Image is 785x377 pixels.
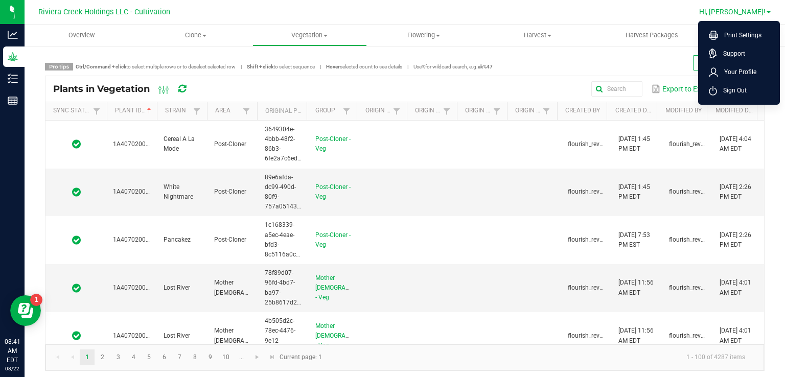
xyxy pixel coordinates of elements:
span: 1A4070200000321000033991 [113,236,199,243]
a: Flowering [367,25,481,46]
span: 78f89d07-96fd-4bd7-ba97-25b8617d281e [265,269,307,306]
span: Lost River [164,284,190,291]
a: Filter [491,105,503,117]
span: flourish_reverse_sync[2.0.7] [568,332,643,339]
button: Sync from METRC [693,55,765,70]
a: Page 4 [126,349,141,365]
span: 1c168339-a5ec-4eae-bfd3-8c5116a0ceae [265,221,306,258]
span: 1A4070200000321000039333 [113,332,199,339]
span: Go to the next page [253,353,261,361]
span: Harvest [481,31,594,40]
span: Mother [DEMOGRAPHIC_DATA] [214,279,278,296]
a: Harvest Packages [595,25,709,46]
span: Go to the last page [268,353,276,361]
button: Export to Excel [649,80,712,98]
a: Page 1 [80,349,95,365]
span: Vegetation [253,31,366,40]
span: [DATE] 11:56 AM EDT [618,279,654,296]
span: [DATE] 7:53 PM EST [618,231,650,248]
span: 89e6afda-dc99-490d-80f9-757a05143230 [265,174,308,210]
span: Your Profile [718,67,756,77]
a: GroupSortable [315,107,340,115]
span: flourish_reverse_sync[2.0.7] [568,140,643,148]
span: [DATE] 4:01 AM EDT [720,279,751,296]
span: Clone [139,31,252,40]
a: Origin Package IDSortable [465,107,490,115]
a: Created DateSortable [615,107,653,115]
inline-svg: Grow [8,52,18,62]
span: Mother [DEMOGRAPHIC_DATA] [214,327,278,344]
a: Created BySortable [565,107,603,115]
a: Go to the next page [250,349,265,365]
span: Hi, [PERSON_NAME]! [699,8,766,16]
a: AreaSortable [215,107,240,115]
span: Overview [55,31,108,40]
a: Mother [DEMOGRAPHIC_DATA] - Veg [315,274,379,301]
span: flourish_reverse_sync[2.0.7] [669,188,744,195]
span: Pro tips [45,63,73,70]
span: to select sequence [247,64,315,69]
a: Go to the last page [265,349,280,365]
span: Support [717,49,745,59]
a: Post-Cloner - Veg [315,135,351,152]
a: Filter [390,105,403,117]
a: Page 5 [142,349,156,365]
a: Page 2 [95,349,110,365]
a: Post-Cloner - Veg [315,183,351,200]
span: Sortable [145,107,153,115]
a: Mother [DEMOGRAPHIC_DATA] - Veg [315,322,379,349]
span: In Sync [72,139,81,149]
a: Sync StatusSortable [53,107,90,115]
p: 08:41 AM EDT [5,337,20,365]
span: flourish_reverse_sync[2.0.7] [568,284,643,291]
span: Print Settings [718,30,761,40]
p: 08/22 [5,365,20,372]
span: [DATE] 4:01 AM EDT [720,327,751,344]
a: Page 7 [172,349,187,365]
span: flourish_reverse_sync[2.0.7] [568,188,643,195]
strong: % [422,64,425,69]
span: In Sync [72,187,81,197]
span: Lost River [164,332,190,339]
span: In Sync [72,331,81,341]
span: [DATE] 4:04 AM EDT [720,135,751,152]
span: Harvest Packages [612,31,692,40]
span: [DATE] 2:26 PM EDT [720,231,751,248]
th: Original Plant ID [257,102,307,121]
strong: Ctrl/Command + click [76,64,126,69]
input: Search [591,81,642,97]
span: 1A4070200000321000039332 [113,284,199,291]
a: Filter [240,105,252,117]
a: Page 3 [111,349,126,365]
a: Post-Cloner - Veg [315,231,351,248]
span: [DATE] 1:45 PM EDT [618,183,650,200]
span: In Sync [72,283,81,293]
a: Filter [441,105,453,117]
span: Post-Cloner [214,188,246,195]
span: flourish_reverse_sync[2.0.7] [669,284,744,291]
inline-svg: Analytics [8,30,18,40]
a: Page 10 [219,349,234,365]
a: Origin PlantSortable [415,107,440,115]
span: Flowering [367,31,480,40]
span: [DATE] 11:56 AM EDT [618,327,654,344]
span: Post-Cloner [214,140,246,148]
a: Filter [191,105,203,117]
strong: ak%47 [478,64,493,69]
span: Sign Out [717,85,747,96]
a: Overview [25,25,138,46]
kendo-pager: Current page: 1 [45,344,764,370]
iframe: Resource center [10,295,41,326]
span: flourish_reverse_sync[2.0.6] [568,236,643,243]
span: In Sync [72,235,81,245]
span: to select multiple rows or to deselect selected row [76,64,236,69]
a: Clone [138,25,252,46]
inline-svg: Inventory [8,74,18,84]
span: | [315,63,326,70]
span: [DATE] 1:45 PM EDT [618,135,650,152]
a: Page 11 [234,349,249,365]
span: selected count to see details [326,64,402,69]
a: Modified BySortable [665,107,703,115]
a: Origin GroupSortable [365,107,390,115]
span: 4b505d2c-78ec-4476-9e12-6f072d8d0fbf [265,317,303,354]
